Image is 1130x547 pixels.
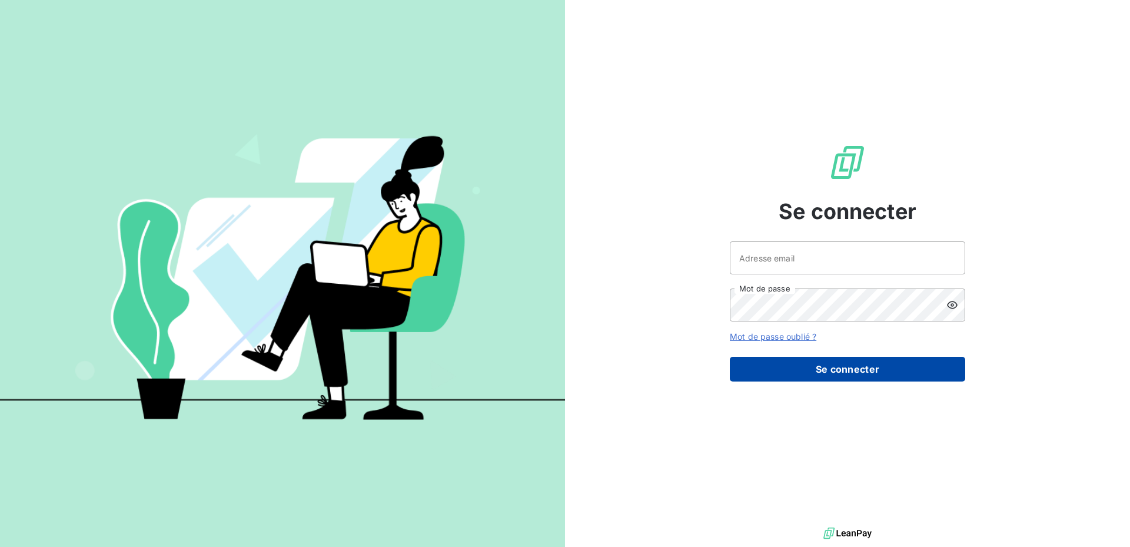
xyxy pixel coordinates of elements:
[730,357,965,382] button: Se connecter
[779,195,916,227] span: Se connecter
[829,144,866,181] img: Logo LeanPay
[730,331,816,342] a: Mot de passe oublié ?
[823,525,872,542] img: logo
[730,241,965,274] input: placeholder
